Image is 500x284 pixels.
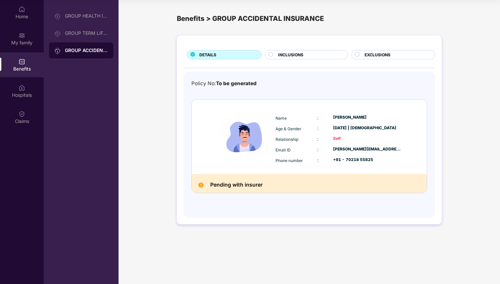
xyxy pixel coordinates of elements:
span: Relationship [275,137,298,142]
span: DETAILS [199,52,216,58]
img: Pending [198,183,204,188]
div: [DATE] | [DEMOGRAPHIC_DATA] [333,125,401,131]
span: Email ID [275,147,291,152]
div: Benefits > GROUP ACCIDENTAL INSURANCE [177,13,442,24]
div: GROUP HEALTH INSURANCE [65,13,108,19]
img: svg+xml;base64,PHN2ZyB3aWR0aD0iMjAiIGhlaWdodD0iMjAiIHZpZXdCb3g9IjAgMCAyMCAyMCIgZmlsbD0ibm9uZSIgeG... [19,32,25,39]
div: GROUP ACCIDENTAL INSURANCE [65,47,108,54]
img: svg+xml;base64,PHN2ZyB3aWR0aD0iMjAiIGhlaWdodD0iMjAiIHZpZXdCb3g9IjAgMCAyMCAyMCIgZmlsbD0ibm9uZSIgeG... [54,30,61,37]
span: : [317,115,319,121]
div: +91 - 70218 55825 [333,157,401,163]
img: svg+xml;base64,PHN2ZyBpZD0iQmVuZWZpdHMiIHhtbG5zPSJodHRwOi8vd3d3LnczLm9yZy8yMDAwL3N2ZyIgd2lkdGg9Ij... [19,58,25,65]
span: INCLUSIONS [278,52,303,58]
img: svg+xml;base64,PHN2ZyB3aWR0aD0iMjAiIGhlaWdodD0iMjAiIHZpZXdCb3g9IjAgMCAyMCAyMCIgZmlsbD0ibm9uZSIgeG... [54,13,61,20]
span: Name [275,116,287,121]
div: GROUP TERM LIFE INSURANCE [65,30,108,36]
span: Age & Gender [275,126,301,131]
img: svg+xml;base64,PHN2ZyBpZD0iSG9tZSIgeG1sbnM9Imh0dHA6Ly93d3cudzMub3JnLzIwMDAvc3ZnIiB3aWR0aD0iMjAiIG... [19,6,25,13]
span: : [317,136,319,142]
span: EXCLUSIONS [365,52,390,58]
div: Self [333,136,401,142]
img: svg+xml;base64,PHN2ZyB3aWR0aD0iMjAiIGhlaWdodD0iMjAiIHZpZXdCb3g9IjAgMCAyMCAyMCIgZmlsbD0ibm9uZSIgeG... [54,47,61,54]
div: [PERSON_NAME][EMAIL_ADDRESS][DOMAIN_NAME] [333,146,401,152]
div: Policy No: [191,80,257,87]
span: To be generated [216,80,257,86]
img: icon [216,108,274,166]
img: svg+xml;base64,PHN2ZyBpZD0iSG9zcGl0YWxzIiB4bWxucz0iaHR0cDovL3d3dy53My5vcmcvMjAwMC9zdmciIHdpZHRoPS... [19,85,25,91]
span: : [317,126,319,131]
h2: Pending with insurer [210,181,263,190]
img: svg+xml;base64,PHN2ZyBpZD0iQ2xhaW0iIHhtbG5zPSJodHRwOi8vd3d3LnczLm9yZy8yMDAwL3N2ZyIgd2lkdGg9IjIwIi... [19,111,25,117]
div: [PERSON_NAME] [333,114,401,121]
span: : [317,157,319,163]
span: Phone number [275,158,303,163]
span: : [317,147,319,152]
